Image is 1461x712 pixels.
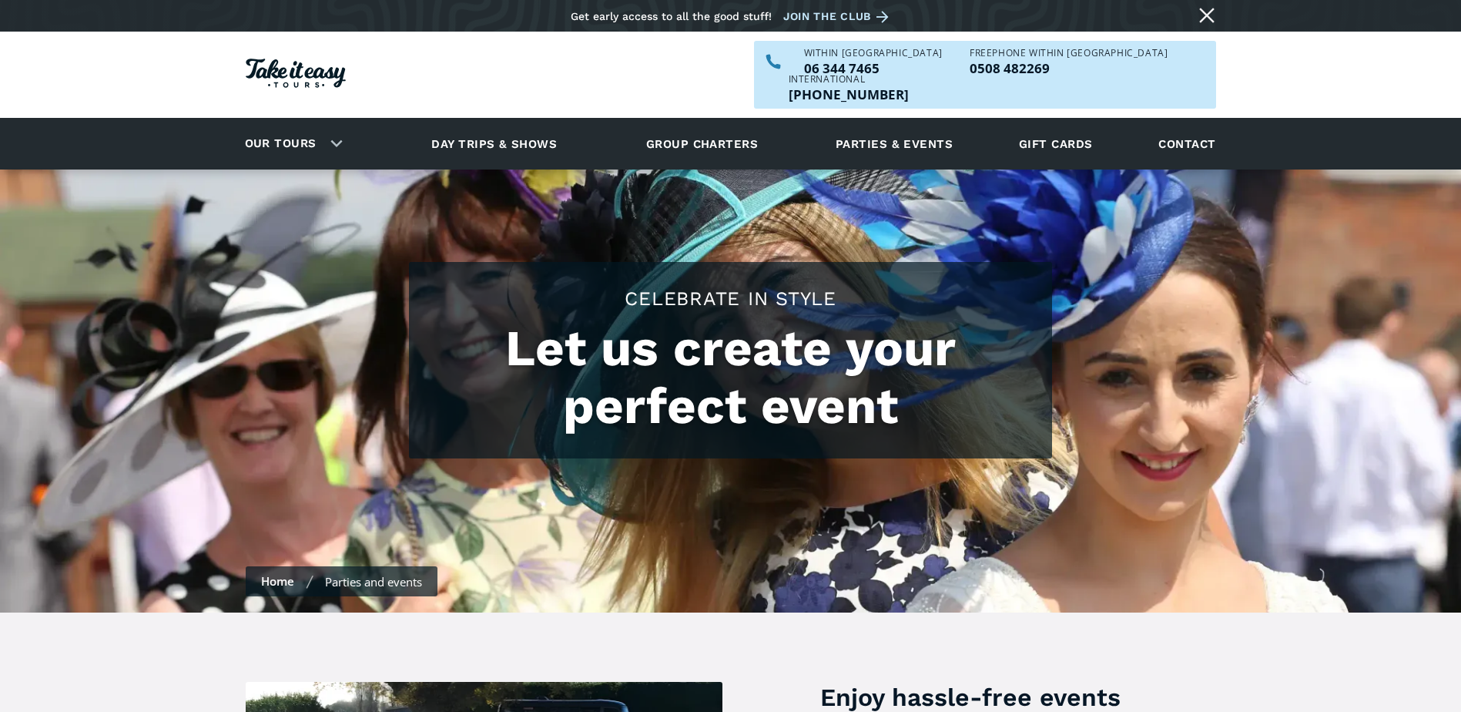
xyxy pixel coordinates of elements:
[246,566,437,596] nav: Breadcrumbs
[246,51,346,99] a: Homepage
[412,123,576,165] a: Day trips & shows
[783,7,894,26] a: Join the club
[233,126,328,162] a: Our tours
[261,573,294,589] a: Home
[246,59,346,88] img: Take it easy Tours logo
[325,574,422,589] div: Parties and events
[804,49,943,58] div: WITHIN [GEOGRAPHIC_DATA]
[789,88,909,101] a: Call us outside of NZ on +6463447465
[424,285,1037,312] h2: CELEBRATE IN STYLE
[424,320,1037,435] h1: Let us create your perfect event
[804,62,943,75] p: 06 344 7465
[1195,3,1219,28] a: Close message
[627,123,777,165] a: Group charters
[789,75,909,84] div: International
[970,62,1168,75] a: Call us freephone within NZ on 0508482269
[828,123,960,165] a: Parties & events
[789,88,909,101] p: [PHONE_NUMBER]
[804,62,943,75] a: Call us within NZ on 063447465
[970,62,1168,75] p: 0508 482269
[970,49,1168,58] div: Freephone WITHIN [GEOGRAPHIC_DATA]
[226,123,355,165] div: Our tours
[571,10,772,22] div: Get early access to all the good stuff!
[1151,123,1223,165] a: Contact
[1011,123,1101,165] a: Gift cards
